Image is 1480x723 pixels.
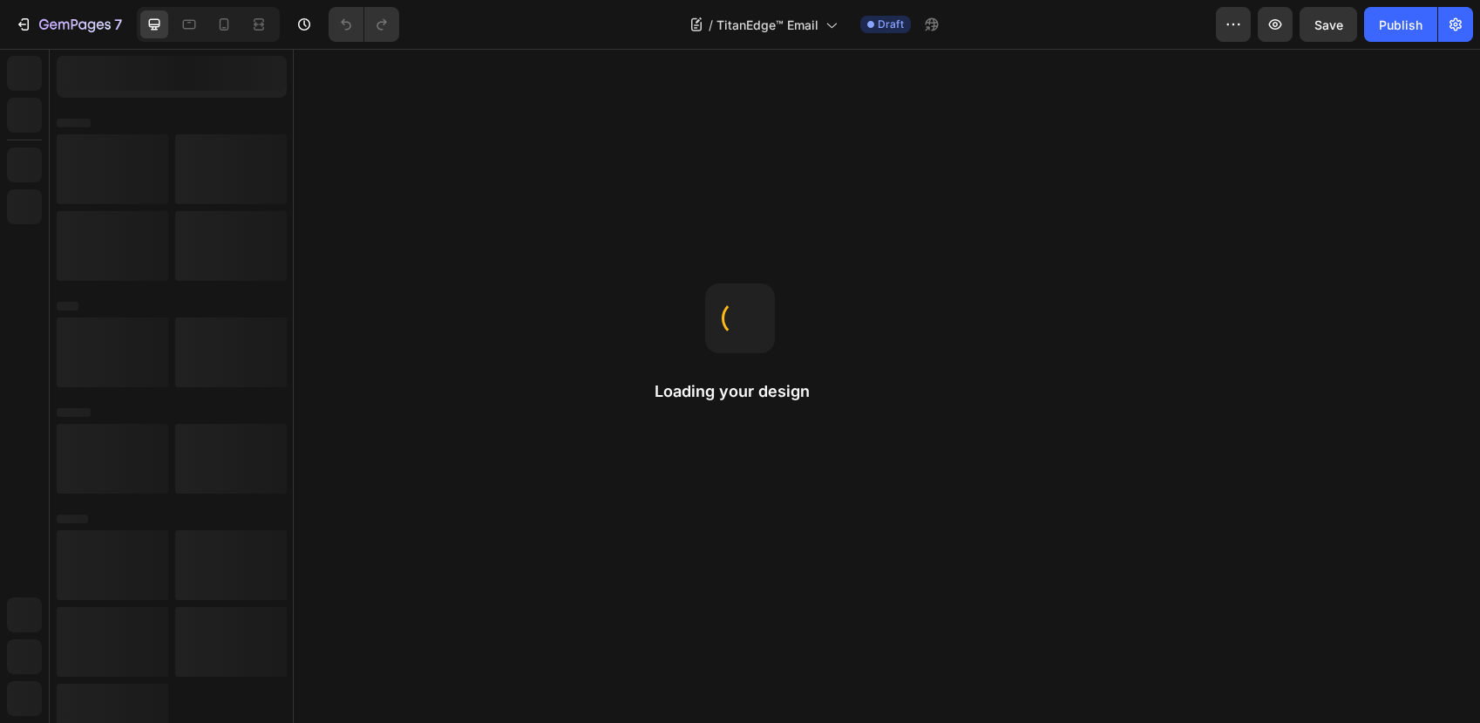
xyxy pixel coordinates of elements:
span: / [709,16,713,34]
span: TitanEdge™ Email [716,16,818,34]
button: Publish [1364,7,1437,42]
h2: Loading your design [655,381,825,402]
div: Publish [1379,16,1422,34]
button: 7 [7,7,130,42]
button: Save [1300,7,1357,42]
p: 7 [114,14,122,35]
span: Save [1314,17,1343,32]
div: Undo/Redo [329,7,399,42]
span: Draft [878,17,904,32]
